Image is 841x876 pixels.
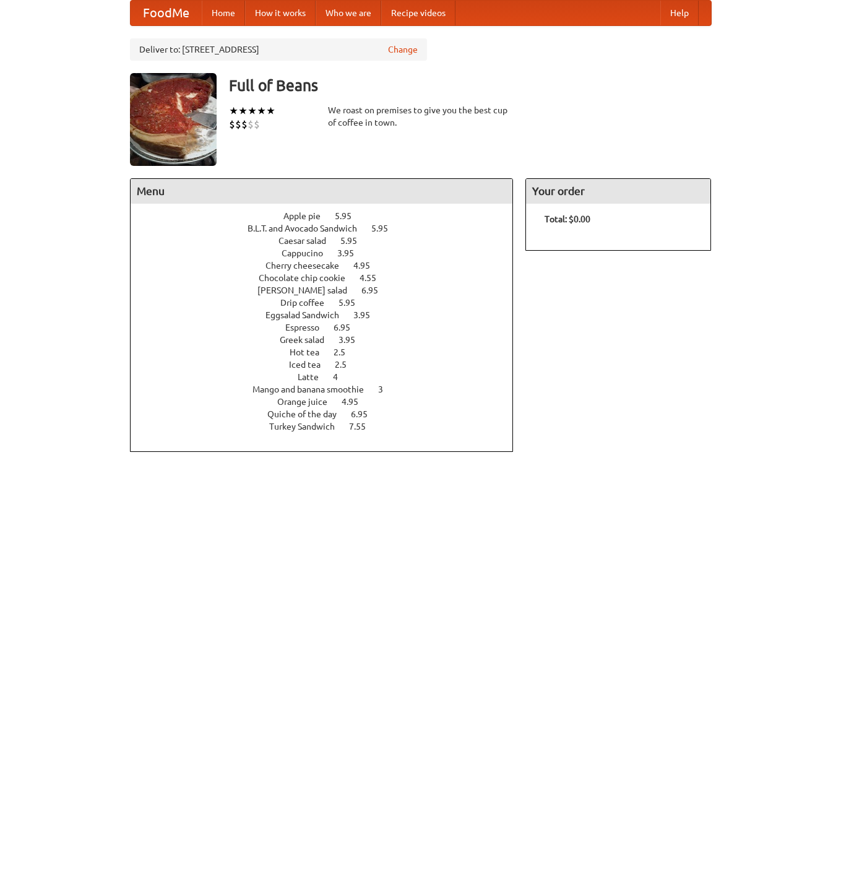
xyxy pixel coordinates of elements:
span: Iced tea [289,360,333,370]
span: Apple pie [283,211,333,221]
a: Apple pie 5.95 [283,211,374,221]
span: Cherry cheesecake [265,261,351,271]
span: 3.95 [353,310,382,320]
li: ★ [248,104,257,118]
span: Greek salad [280,335,337,345]
span: 7.55 [349,422,378,431]
a: Iced tea 2.5 [289,360,369,370]
a: Quiche of the day 6.95 [267,409,390,419]
a: Home [202,1,245,25]
a: Caesar salad 5.95 [278,236,380,246]
a: Help [660,1,699,25]
span: B.L.T. and Avocado Sandwich [248,223,369,233]
li: $ [241,118,248,131]
a: Eggsalad Sandwich 3.95 [265,310,393,320]
h3: Full of Beans [229,73,712,98]
a: Espresso 6.95 [285,323,373,332]
a: Turkey Sandwich 7.55 [269,422,389,431]
li: $ [254,118,260,131]
li: ★ [257,104,266,118]
span: 5.95 [340,236,369,246]
span: Espresso [285,323,332,332]
span: 3.95 [337,248,366,258]
b: Total: $0.00 [545,214,590,224]
a: FoodMe [131,1,202,25]
span: Turkey Sandwich [269,422,347,431]
span: Hot tea [290,347,332,357]
span: Eggsalad Sandwich [265,310,351,320]
span: Cappucino [282,248,335,258]
a: Who we are [316,1,381,25]
span: Caesar salad [278,236,339,246]
span: 3.95 [339,335,368,345]
h4: Menu [131,179,513,204]
a: Mango and banana smoothie 3 [252,384,406,394]
li: ★ [266,104,275,118]
a: [PERSON_NAME] salad 6.95 [257,285,401,295]
a: B.L.T. and Avocado Sandwich 5.95 [248,223,411,233]
a: Hot tea 2.5 [290,347,368,357]
span: 3 [378,384,395,394]
span: Orange juice [277,397,340,407]
a: Cappucino 3.95 [282,248,377,258]
span: 5.95 [339,298,368,308]
li: ★ [229,104,238,118]
span: 6.95 [361,285,390,295]
li: $ [235,118,241,131]
span: 6.95 [351,409,380,419]
span: 4.95 [353,261,382,271]
span: 6.95 [334,323,363,332]
a: How it works [245,1,316,25]
span: Quiche of the day [267,409,349,419]
span: Drip coffee [280,298,337,308]
li: $ [229,118,235,131]
span: 4.95 [342,397,371,407]
span: 4 [333,372,350,382]
span: 5.95 [335,211,364,221]
img: angular.jpg [130,73,217,166]
a: Cherry cheesecake 4.95 [265,261,393,271]
a: Recipe videos [381,1,455,25]
a: Orange juice 4.95 [277,397,381,407]
span: Mango and banana smoothie [252,384,376,394]
div: We roast on premises to give you the best cup of coffee in town. [328,104,514,129]
span: Chocolate chip cookie [259,273,358,283]
span: 2.5 [334,347,358,357]
div: Deliver to: [STREET_ADDRESS] [130,38,427,61]
li: $ [248,118,254,131]
span: 4.55 [360,273,389,283]
span: [PERSON_NAME] salad [257,285,360,295]
li: ★ [238,104,248,118]
span: 2.5 [335,360,359,370]
a: Latte 4 [298,372,361,382]
a: Greek salad 3.95 [280,335,378,345]
a: Chocolate chip cookie 4.55 [259,273,399,283]
h4: Your order [526,179,710,204]
a: Drip coffee 5.95 [280,298,378,308]
span: 5.95 [371,223,400,233]
a: Change [388,43,418,56]
span: Latte [298,372,331,382]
